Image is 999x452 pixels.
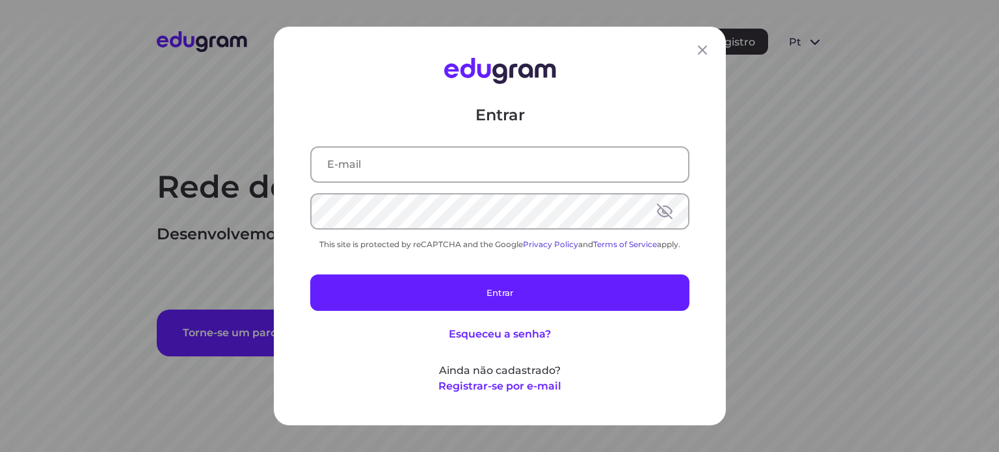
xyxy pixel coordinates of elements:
[523,239,578,249] a: Privacy Policy
[310,105,689,126] p: Entrar
[310,239,689,249] div: This site is protected by reCAPTCHA and the Google and apply.
[310,274,689,311] button: Entrar
[310,363,689,379] p: Ainda não cadastrado?
[438,379,561,394] button: Registrar-se por e-mail
[593,239,657,249] a: Terms of Service
[312,148,688,181] input: E-mail
[444,58,555,84] img: Edugram Logo
[449,326,551,342] button: Esqueceu a senha?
